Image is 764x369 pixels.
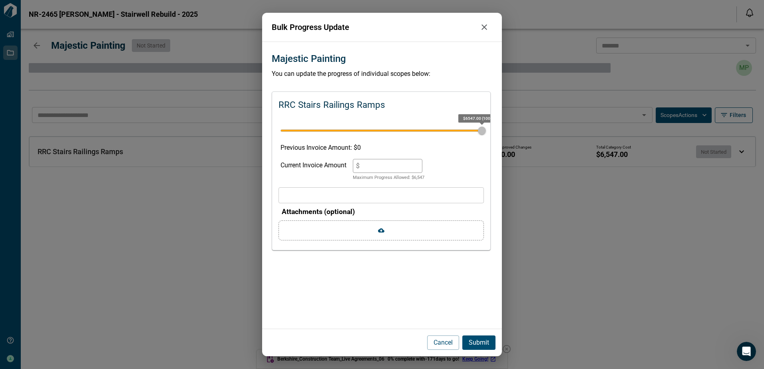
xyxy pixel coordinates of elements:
[272,69,492,79] p: You can update the progress of individual scopes below:
[737,342,756,361] iframe: Intercom live chat
[281,143,482,153] p: Previous Invoice Amount: $ 0
[272,21,476,33] p: Bulk Progress Update
[281,159,346,181] div: Current Invoice Amount
[282,206,484,217] p: Attachments (optional)
[469,338,489,347] p: Submit
[279,98,385,112] p: RRC Stairs Railings Ramps
[434,338,453,347] p: Cancel
[353,175,424,181] p: Maximum Progress Allowed: $ 6,547
[272,52,346,66] p: Majestic Painting
[427,335,459,350] button: Cancel
[356,162,360,170] span: $
[462,335,495,350] button: Submit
